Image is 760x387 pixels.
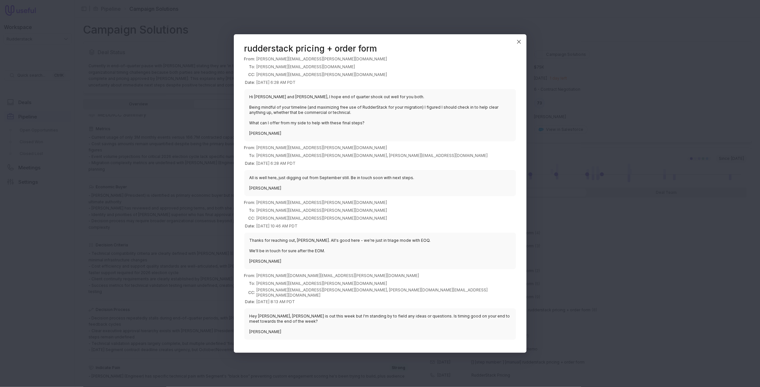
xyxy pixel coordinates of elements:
[244,298,257,306] th: Date:
[257,63,387,71] td: [PERSON_NAME][EMAIL_ADDRESS][DOMAIN_NAME]
[244,308,516,340] blockquote: Hey [PERSON_NAME], [PERSON_NAME] is out this week but I'm standing by to field any ideas or quest...
[244,199,257,207] th: From:
[257,152,488,160] td: [PERSON_NAME][EMAIL_ADDRESS][PERSON_NAME][DOMAIN_NAME], [PERSON_NAME][EMAIL_ADDRESS][DOMAIN_NAME]
[244,160,257,167] th: Date:
[257,207,387,214] td: [PERSON_NAME][EMAIL_ADDRESS][PERSON_NAME][DOMAIN_NAME]
[244,233,516,269] blockquote: Thanks for reaching out, [PERSON_NAME]. All's good here - we're just in triage mode with EOQ. We'...
[244,280,257,287] th: To:
[257,272,516,280] td: [PERSON_NAME][DOMAIN_NAME][EMAIL_ADDRESS][PERSON_NAME][DOMAIN_NAME]
[257,161,296,166] time: [DATE] 6:28 AM PDT
[244,89,516,141] blockquote: Hi [PERSON_NAME] and [PERSON_NAME], I hope end of quarter shook out well for you both. Being mind...
[244,152,257,160] th: To:
[244,287,257,298] th: CC:
[257,144,488,152] td: [PERSON_NAME][EMAIL_ADDRESS][PERSON_NAME][DOMAIN_NAME]
[257,224,298,228] time: [DATE] 10:46 AM PDT
[257,71,387,79] td: [PERSON_NAME][EMAIL_ADDRESS][PERSON_NAME][DOMAIN_NAME]
[244,170,516,196] blockquote: All is well here, just digging out from September still. Be in touch soon with next steps. [PERSO...
[244,71,257,79] th: CC:
[244,45,516,53] header: rudderstack pricing + order form
[514,37,524,47] button: Close
[244,222,257,230] th: Date:
[257,199,387,207] td: [PERSON_NAME][EMAIL_ADDRESS][PERSON_NAME][DOMAIN_NAME]
[257,55,387,63] td: [PERSON_NAME][EMAIL_ADDRESS][PERSON_NAME][DOMAIN_NAME]
[244,79,257,86] th: Date:
[244,144,257,152] th: From:
[244,207,257,214] th: To:
[244,214,257,222] th: CC:
[244,272,257,280] th: From:
[257,287,516,298] td: [PERSON_NAME][EMAIL_ADDRESS][PERSON_NAME][DOMAIN_NAME], [PERSON_NAME][DOMAIN_NAME][EMAIL_ADDRESS]...
[257,299,295,304] time: [DATE] 8:13 AM PDT
[244,55,257,63] th: From:
[257,80,296,85] time: [DATE] 6:28 AM PDT
[244,63,257,71] th: To:
[257,280,516,287] td: [PERSON_NAME][EMAIL_ADDRESS][PERSON_NAME][DOMAIN_NAME]
[257,214,387,222] td: [PERSON_NAME][EMAIL_ADDRESS][PERSON_NAME][DOMAIN_NAME]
